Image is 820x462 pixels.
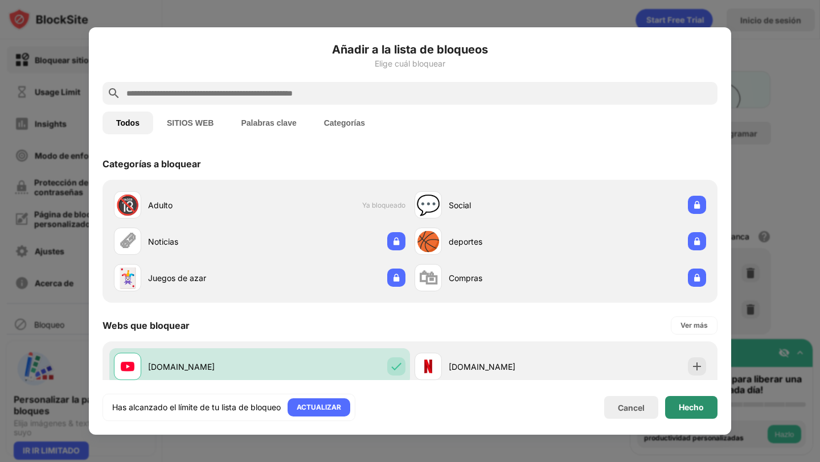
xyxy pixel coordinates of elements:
[680,320,708,331] div: Ver más
[112,402,281,413] div: Has alcanzado el límite de tu lista de bloqueo
[421,360,435,373] img: favicons
[416,230,440,253] div: 🏀
[419,266,438,290] div: 🛍
[116,266,140,290] div: 🃏
[449,272,560,284] div: Compras
[148,272,260,284] div: Juegos de azar
[116,193,140,217] div: 🔞
[449,199,560,211] div: Social
[310,112,379,134] button: Categorías
[102,59,717,68] div: Elige cuál bloquear
[679,403,704,412] div: Hecho
[227,112,310,134] button: Palabras clave
[618,403,645,412] div: Cancel
[449,236,560,247] div: deportes
[121,360,134,373] img: favicons
[148,199,260,211] div: Adulto
[416,193,440,217] div: 💬
[118,230,137,253] div: 🗞
[297,402,341,413] div: ACTUALIZAR
[153,112,227,134] button: SITIOS WEB
[102,320,190,331] div: Webs que bloquear
[107,86,121,100] img: search.svg
[102,112,153,134] button: Todos
[449,361,560,373] div: [DOMAIN_NAME]
[102,158,201,170] div: Categorías a bloquear
[102,41,717,58] h6: Añadir a la lista de bloqueos
[362,201,405,209] span: Ya bloqueado
[148,236,260,247] div: Noticias
[148,361,260,373] div: [DOMAIN_NAME]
